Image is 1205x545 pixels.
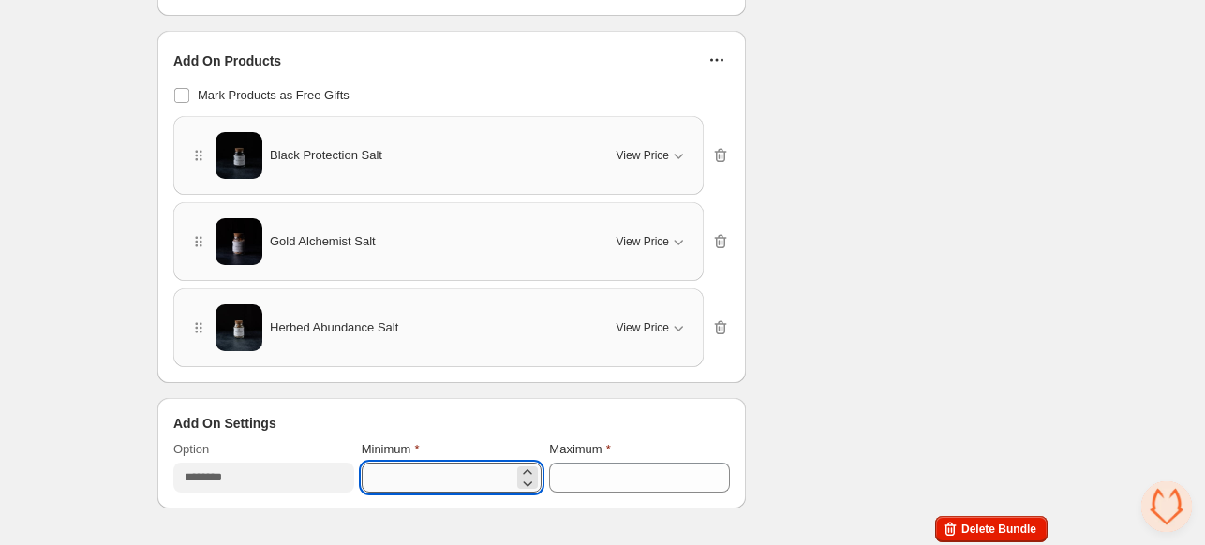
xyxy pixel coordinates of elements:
[961,522,1036,537] span: Delete Bundle
[1141,481,1192,532] div: Open chat
[173,52,281,70] span: Add On Products
[605,227,699,257] button: View Price
[173,440,209,459] label: Option
[216,132,262,179] img: Black Protection Salt
[270,232,376,251] span: Gold Alchemist Salt
[362,440,420,459] label: Minimum
[617,234,669,249] span: View Price
[605,313,699,343] button: View Price
[216,304,262,351] img: Herbed Abundance Salt
[216,218,262,265] img: Gold Alchemist Salt
[605,140,699,170] button: View Price
[549,440,610,459] label: Maximum
[617,148,669,163] span: View Price
[173,414,276,433] span: Add On Settings
[270,318,398,337] span: Herbed Abundance Salt
[617,320,669,335] span: View Price
[270,146,382,165] span: Black Protection Salt
[198,88,350,102] span: Mark Products as Free Gifts
[935,516,1048,542] button: Delete Bundle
